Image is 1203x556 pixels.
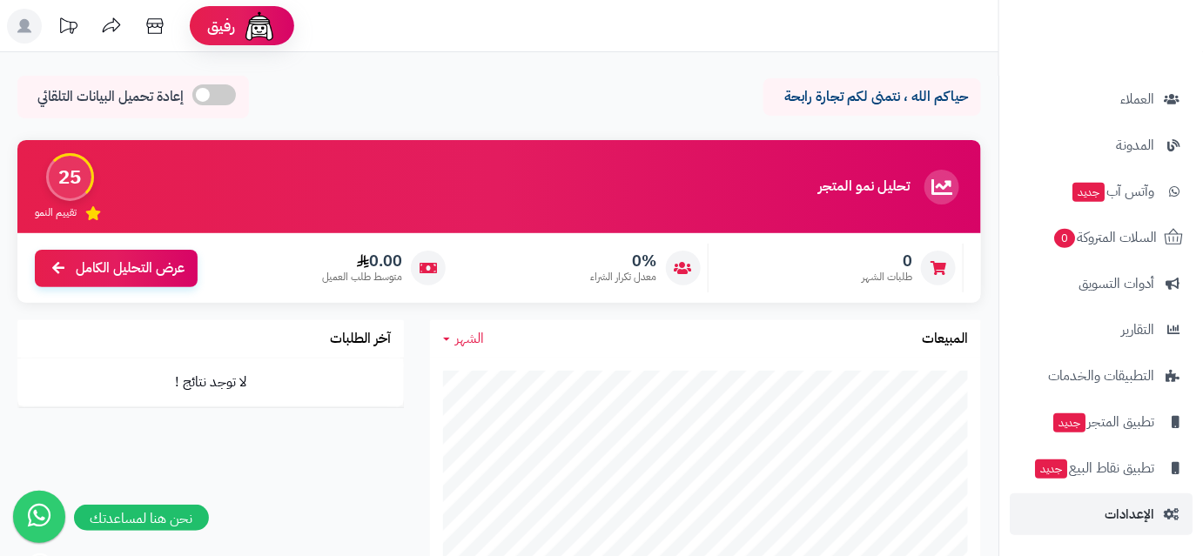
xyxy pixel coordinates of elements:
[1010,263,1193,305] a: أدوات التسويق
[1010,78,1193,120] a: العملاء
[1053,413,1085,432] span: جديد
[1121,318,1154,342] span: التقارير
[322,270,402,285] span: متوسط طلب العميل
[591,251,657,271] span: 0%
[862,270,912,285] span: طلبات الشهر
[862,251,912,271] span: 0
[1010,124,1193,166] a: المدونة
[207,16,235,37] span: رفيق
[1035,459,1067,479] span: جديد
[35,250,198,287] a: عرض التحليل الكامل
[1010,217,1193,258] a: السلات المتروكة0
[1010,447,1193,489] a: تطبيق نقاط البيعجديد
[1010,171,1193,212] a: وآتس آبجديد
[455,328,484,349] span: الشهر
[1072,183,1105,202] span: جديد
[922,332,968,347] h3: المبيعات
[35,205,77,220] span: تقييم النمو
[818,179,910,195] h3: تحليل نمو المتجر
[37,87,184,107] span: إعادة تحميل البيانات التلقائي
[591,270,657,285] span: معدل تكرار الشراء
[1052,410,1154,434] span: تطبيق المتجر
[776,87,968,107] p: حياكم الله ، نتمنى لكم تجارة رابحة
[1010,493,1193,535] a: الإعدادات
[1010,355,1193,397] a: التطبيقات والخدمات
[76,258,185,278] span: عرض التحليل الكامل
[443,329,484,349] a: الشهر
[1120,87,1154,111] span: العملاء
[330,332,391,347] h3: آخر الطلبات
[1048,364,1154,388] span: التطبيقات والخدمات
[322,251,402,271] span: 0.00
[1105,502,1154,526] span: الإعدادات
[1071,179,1154,204] span: وآتس آب
[1010,401,1193,443] a: تطبيق المتجرجديد
[1079,271,1154,296] span: أدوات التسويق
[1033,456,1154,480] span: تطبيق نقاط البيع
[1054,229,1075,248] span: 0
[242,9,277,44] img: ai-face.png
[1116,133,1154,157] span: المدونة
[1010,309,1193,351] a: التقارير
[1052,225,1157,250] span: السلات المتروكة
[46,9,90,48] a: تحديثات المنصة
[17,358,404,406] td: لا توجد نتائج !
